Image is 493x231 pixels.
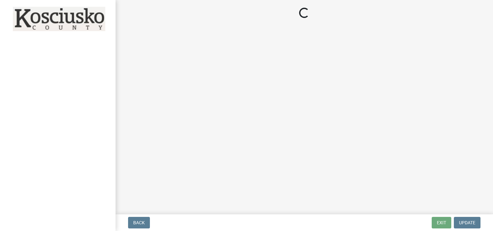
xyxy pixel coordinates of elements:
button: Exit [432,217,451,228]
button: Back [128,217,150,228]
img: Kosciusko County, Indiana [13,7,105,31]
span: Back [133,220,145,225]
span: Update [459,220,475,225]
button: Update [454,217,480,228]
